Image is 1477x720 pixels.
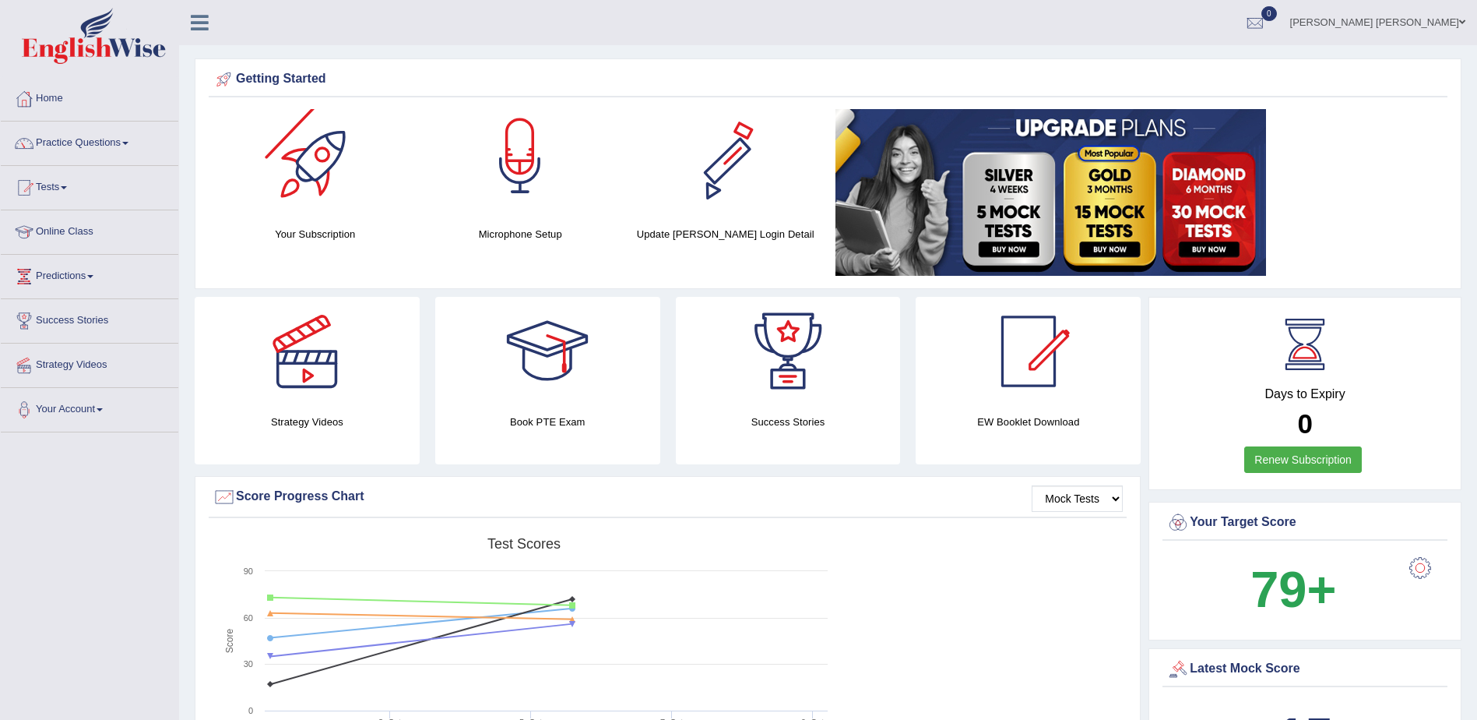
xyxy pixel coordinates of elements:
[835,109,1266,276] img: small5.jpg
[1,166,178,205] a: Tests
[213,485,1123,509] div: Score Progress Chart
[1250,561,1336,618] b: 79+
[244,659,253,669] text: 30
[1,122,178,161] a: Practice Questions
[1166,511,1444,535] div: Your Target Score
[220,226,410,242] h4: Your Subscription
[916,414,1141,430] h4: EW Booklet Download
[1244,446,1362,473] a: Renew Subscription
[487,536,561,552] tspan: Test scores
[1,344,178,383] a: Strategy Videos
[195,414,420,430] h4: Strategy Videos
[1,299,178,338] a: Success Stories
[213,68,1444,91] div: Getting Started
[425,226,614,242] h4: Microphone Setup
[1166,387,1444,401] h4: Days to Expiry
[435,414,660,430] h4: Book PTE Exam
[1,255,178,294] a: Predictions
[1261,6,1277,21] span: 0
[248,706,253,715] text: 0
[244,613,253,623] text: 60
[1,388,178,427] a: Your Account
[224,629,235,654] tspan: Score
[1,77,178,116] a: Home
[1,210,178,249] a: Online Class
[1166,658,1444,681] div: Latest Mock Score
[244,566,253,576] text: 90
[1297,408,1312,439] b: 0
[676,414,901,430] h4: Success Stories
[631,226,820,242] h4: Update [PERSON_NAME] Login Detail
